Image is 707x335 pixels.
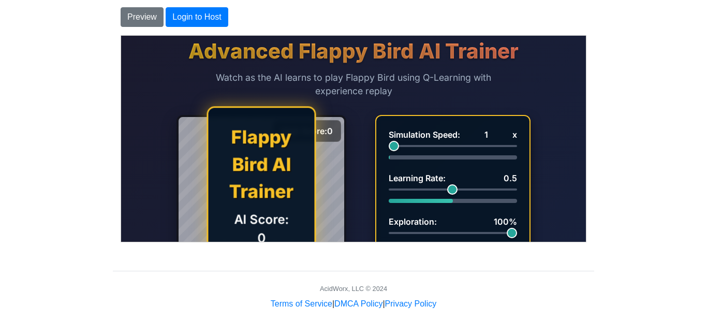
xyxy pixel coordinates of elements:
[268,180,396,192] label: Exploration:
[271,298,436,310] div: | |
[268,136,396,149] label: Learning Rate:
[268,93,396,105] label: Simulation Speed: x
[373,180,396,192] span: 100%
[121,35,586,242] iframe: To enrich screen reader interactions, please activate Accessibility in Grammarly extension settings
[271,299,332,308] a: Terms of Service
[363,93,367,105] span: 1
[320,284,387,294] div: AcidWorx, LLC © 2024
[108,88,173,169] h1: Flappy Bird AI Trainer
[55,79,225,332] canvas: Flappy Bird AI trainer game canvas
[166,7,228,27] button: Login to Host
[108,174,173,212] p: AI Score: 0
[385,299,437,308] a: Privacy Policy
[334,299,382,308] a: DMCA Policy
[382,136,396,149] span: 0.5
[121,7,164,27] button: Preview
[206,90,212,100] span: 0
